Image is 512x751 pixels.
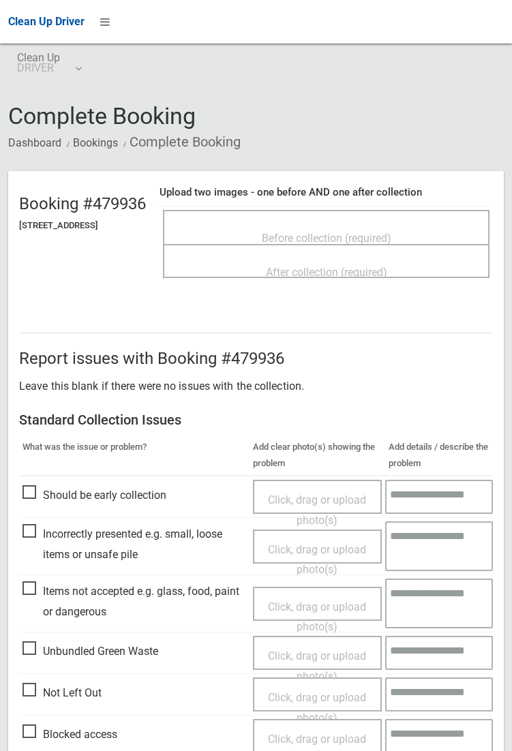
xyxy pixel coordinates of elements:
[19,435,250,476] th: What was the issue or problem?
[266,266,387,279] span: After collection (required)
[17,52,80,73] span: Clean Up
[8,12,85,32] a: Clean Up Driver
[268,600,366,634] span: Click, drag or upload photo(s)
[8,15,85,28] span: Clean Up Driver
[160,187,493,198] h4: Upload two images - one before AND one after collection
[73,136,118,149] a: Bookings
[22,683,102,703] span: Not Left Out
[268,543,366,577] span: Click, drag or upload photo(s)
[17,63,60,73] small: DRIVER
[262,232,391,245] span: Before collection (required)
[8,102,196,129] span: Complete Booking
[268,691,366,724] span: Click, drag or upload photo(s)
[19,195,146,213] h2: Booking #479936
[385,435,493,476] th: Add details / describe the problem
[268,649,366,683] span: Click, drag or upload photo(s)
[22,524,246,564] span: Incorrectly presented e.g. small, loose items or unsafe pile
[120,129,241,155] li: Complete Booking
[22,485,166,506] span: Should be early collection
[22,724,117,745] span: Blocked access
[19,221,146,230] h5: [STREET_ADDRESS]
[22,641,158,662] span: Unbundled Green Waste
[8,44,89,87] a: Clean UpDRIVER
[250,435,385,476] th: Add clear photo(s) showing the problem
[8,136,61,149] a: Dashboard
[22,581,246,622] span: Items not accepted e.g. glass, food, paint or dangerous
[268,493,366,527] span: Click, drag or upload photo(s)
[19,350,493,367] h2: Report issues with Booking #479936
[19,412,493,427] h3: Standard Collection Issues
[19,376,493,397] p: Leave this blank if there were no issues with the collection.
